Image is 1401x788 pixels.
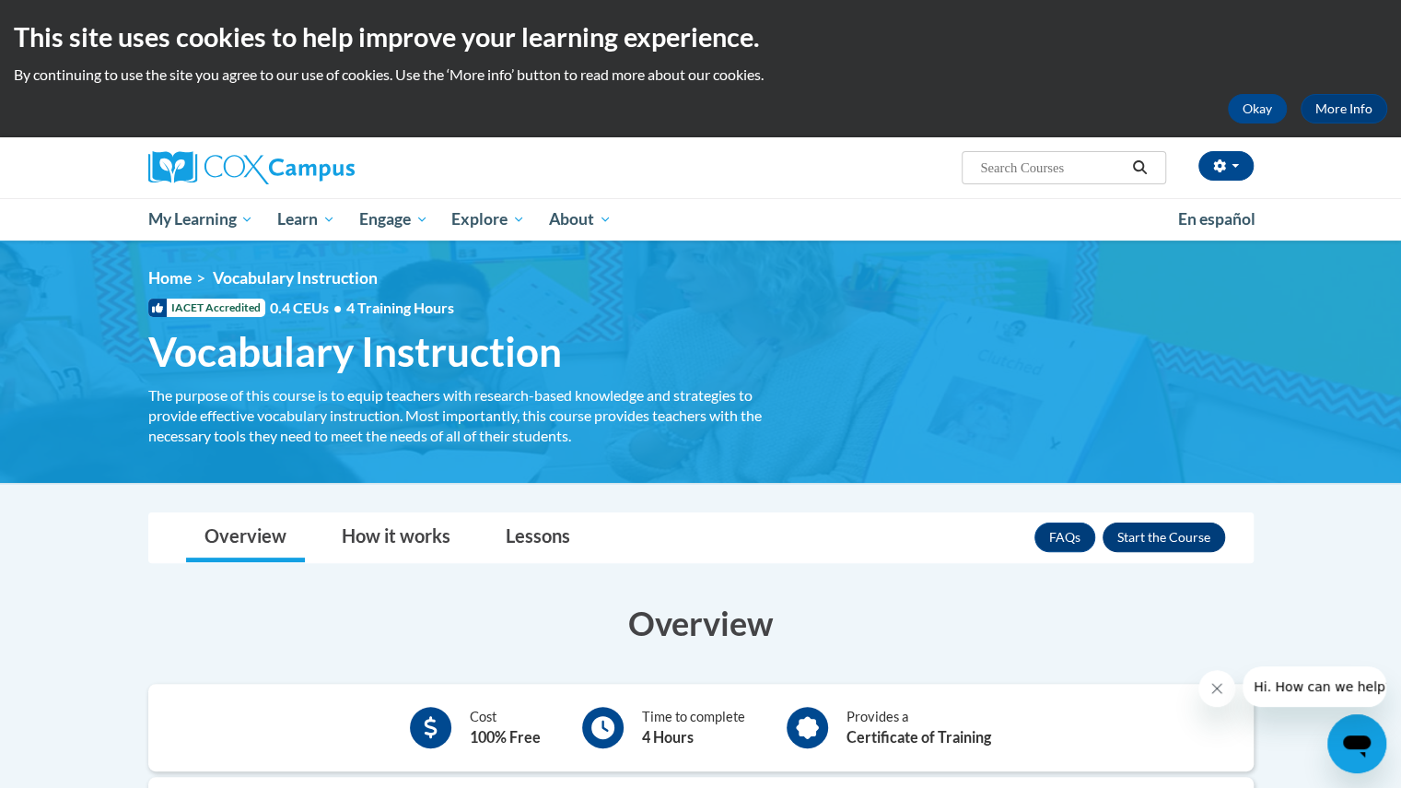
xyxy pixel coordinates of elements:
input: Search Courses [978,157,1126,179]
img: Cox Campus [148,151,355,184]
a: Overview [186,513,305,562]
a: My Learning [136,198,266,241]
a: En español [1166,200,1267,239]
div: Provides a [846,707,991,748]
a: Learn [265,198,347,241]
a: Lessons [487,513,589,562]
span: 0.4 CEUs [270,298,454,318]
h3: Overview [148,600,1254,646]
a: Cox Campus [148,151,498,184]
span: 4 Training Hours [346,299,454,316]
a: Explore [439,198,537,241]
a: About [537,198,624,241]
b: Certificate of Training [846,728,991,746]
span: Engage [359,208,428,230]
span: Vocabulary Instruction [148,327,562,376]
a: Engage [347,198,440,241]
span: Hi. How can we help? [11,13,149,28]
div: Main menu [121,198,1281,241]
span: En español [1178,209,1255,229]
span: Learn [277,208,335,230]
div: Cost [470,707,541,748]
div: Time to complete [642,707,745,748]
iframe: Close message [1198,670,1235,707]
button: Search [1126,157,1153,179]
button: Okay [1228,94,1287,123]
span: My Learning [147,208,253,230]
b: 100% Free [470,728,541,746]
span: Explore [451,208,525,230]
h2: This site uses cookies to help improve your learning experience. [14,18,1387,55]
span: Vocabulary Instruction [213,268,378,288]
span: About [549,208,612,230]
iframe: Message from company [1243,666,1386,707]
b: 4 Hours [642,728,694,746]
button: Enroll [1103,523,1225,552]
span: IACET Accredited [148,299,265,317]
iframe: Button to launch messaging window [1327,714,1386,773]
a: FAQs [1034,523,1095,552]
a: Home [148,268,192,288]
div: The purpose of this course is to equip teachers with research-based knowledge and strategies to p... [148,385,784,446]
a: How it works [323,513,469,562]
button: Account Settings [1198,151,1254,181]
span: • [333,299,342,316]
p: By continuing to use the site you agree to our use of cookies. Use the ‘More info’ button to read... [14,65,1387,85]
a: More Info [1301,94,1387,123]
